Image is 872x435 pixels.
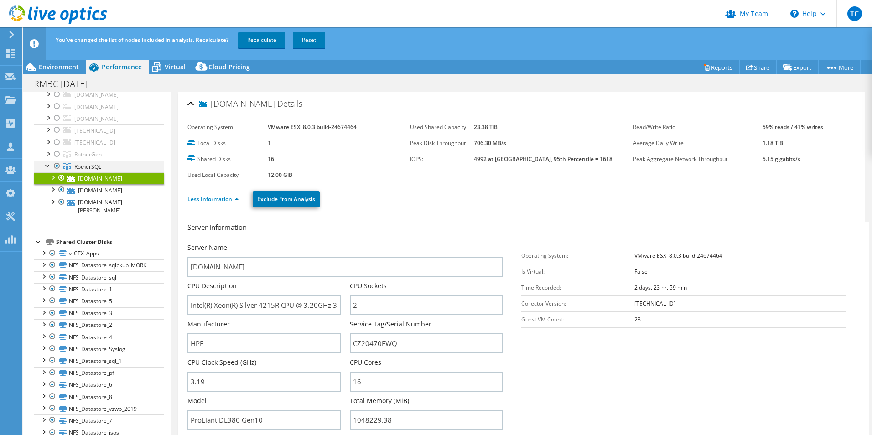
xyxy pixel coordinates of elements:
[350,358,381,367] label: CPU Cores
[521,264,634,280] td: Is Virtual:
[521,280,634,295] td: Time Recorded:
[34,172,164,184] a: [DOMAIN_NAME]
[208,62,250,71] span: Cloud Pricing
[187,139,268,148] label: Local Disks
[410,123,473,132] label: Used Shared Capacity
[165,62,186,71] span: Virtual
[633,155,763,164] label: Peak Aggregate Network Throughput
[34,319,164,331] a: NFS_Datastore_2
[39,62,79,71] span: Environment
[187,281,237,290] label: CPU Description
[187,123,268,132] label: Operating System
[34,89,164,101] a: [DOMAIN_NAME]
[34,113,164,124] a: [DOMAIN_NAME]
[790,10,799,18] svg: \n
[847,6,862,21] span: TC
[34,101,164,113] a: [DOMAIN_NAME]
[818,60,861,74] a: More
[410,139,473,148] label: Peak Disk Throughput
[34,355,164,367] a: NFS_Datastore_sql_1
[763,123,823,131] b: 59% reads / 41% writes
[74,103,119,111] span: [DOMAIN_NAME]
[268,171,292,179] b: 12.00 GiB
[74,91,119,98] span: [DOMAIN_NAME]
[350,320,431,329] label: Service Tag/Serial Number
[238,32,285,48] a: Recalculate
[763,139,783,147] b: 1.18 TiB
[187,396,207,405] label: Model
[34,197,164,217] a: [DOMAIN_NAME][PERSON_NAME]
[34,137,164,149] a: [TECHNICAL_ID]
[474,123,498,131] b: 23.38 TiB
[74,115,119,123] span: [DOMAIN_NAME]
[268,123,357,131] b: VMware ESXi 8.0.3 build-24674464
[74,139,115,146] span: [TECHNICAL_ID]
[634,316,641,323] b: 28
[34,149,164,161] a: RotherGen
[34,184,164,196] a: [DOMAIN_NAME]
[187,171,268,180] label: Used Local Capacity
[34,161,164,172] a: RotherSQL
[293,32,325,48] a: Reset
[34,295,164,307] a: NFS_Datastore_5
[187,155,268,164] label: Shared Disks
[34,403,164,414] a: NFS_Datastore_vswp_2019
[34,283,164,295] a: NFS_Datastore_1
[34,307,164,319] a: NFS_Datastore_3
[634,284,687,291] b: 2 days, 23 hr, 59 min
[633,123,763,132] label: Read/Write Ratio
[739,60,777,74] a: Share
[74,150,102,158] span: RotherGen
[187,195,239,203] a: Less Information
[34,343,164,355] a: NFS_Datastore_Syslog
[74,163,101,171] span: RotherSQL
[34,271,164,283] a: NFS_Datastore_sql
[187,243,227,252] label: Server Name
[776,60,819,74] a: Export
[187,320,230,329] label: Manufacturer
[56,237,164,248] div: Shared Cluster Disks
[268,155,274,163] b: 16
[102,62,142,71] span: Performance
[634,268,648,275] b: False
[521,311,634,327] td: Guest VM Count:
[34,379,164,391] a: NFS_Datastore_6
[474,139,506,147] b: 706.30 MB/s
[474,155,612,163] b: 4992 at [GEOGRAPHIC_DATA], 95th Percentile = 1618
[187,222,856,236] h3: Server Information
[410,155,473,164] label: IOPS:
[34,248,164,259] a: v_CTX_Apps
[74,127,115,135] span: [TECHNICAL_ID]
[763,155,800,163] b: 5.15 gigabits/s
[253,191,320,207] a: Exclude From Analysis
[34,259,164,271] a: NFS_Datastore_sqlbkup_MORK
[634,252,722,259] b: VMware ESXi 8.0.3 build-24674464
[634,300,675,307] b: [TECHNICAL_ID]
[277,98,302,109] span: Details
[30,79,102,89] h1: RMBC [DATE]
[187,358,256,367] label: CPU Clock Speed (GHz)
[268,139,271,147] b: 1
[34,124,164,136] a: [TECHNICAL_ID]
[696,60,740,74] a: Reports
[350,396,409,405] label: Total Memory (MiB)
[350,281,387,290] label: CPU Sockets
[56,36,228,44] span: You've changed the list of nodes included in analysis. Recalculate?
[633,139,763,148] label: Average Daily Write
[34,391,164,403] a: NFS_Datastore_8
[34,331,164,343] a: NFS_Datastore_4
[34,367,164,379] a: NFS_Datastore_pf
[521,295,634,311] td: Collector Version:
[34,414,164,426] a: NFS_Datastore_7
[199,99,275,109] span: [DOMAIN_NAME]
[521,248,634,264] td: Operating System:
